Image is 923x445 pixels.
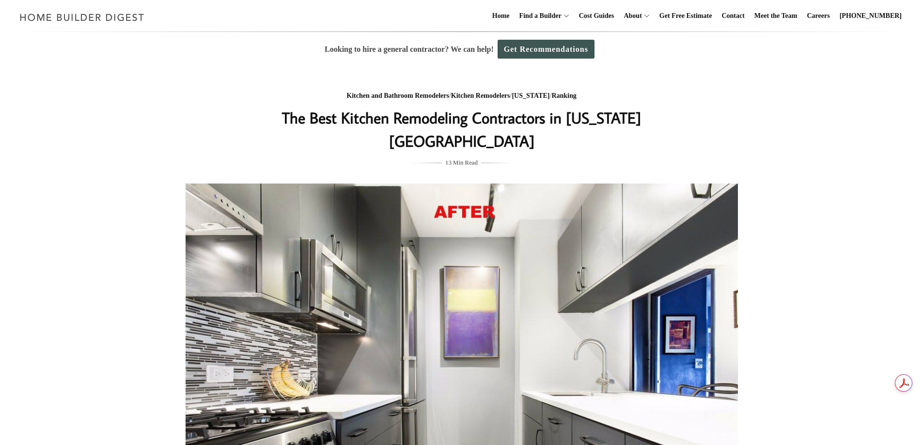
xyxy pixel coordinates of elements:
a: Home [488,0,514,31]
a: Contact [718,0,748,31]
a: Get Recommendations [498,40,594,59]
a: Get Free Estimate [656,0,716,31]
div: / / / [268,90,655,102]
span: 13 Min Read [445,157,478,168]
a: Cost Guides [575,0,618,31]
h1: The Best Kitchen Remodeling Contractors in [US_STATE][GEOGRAPHIC_DATA] [268,106,655,153]
a: Kitchen and Bathroom Remodelers [346,92,449,99]
a: Ranking [551,92,576,99]
a: [PHONE_NUMBER] [836,0,906,31]
a: Meet the Team [751,0,801,31]
a: Find a Builder [516,0,562,31]
a: Kitchen Remodelers [451,92,510,99]
img: Home Builder Digest [16,8,149,27]
a: About [620,0,641,31]
a: Careers [803,0,834,31]
a: [US_STATE] [512,92,549,99]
